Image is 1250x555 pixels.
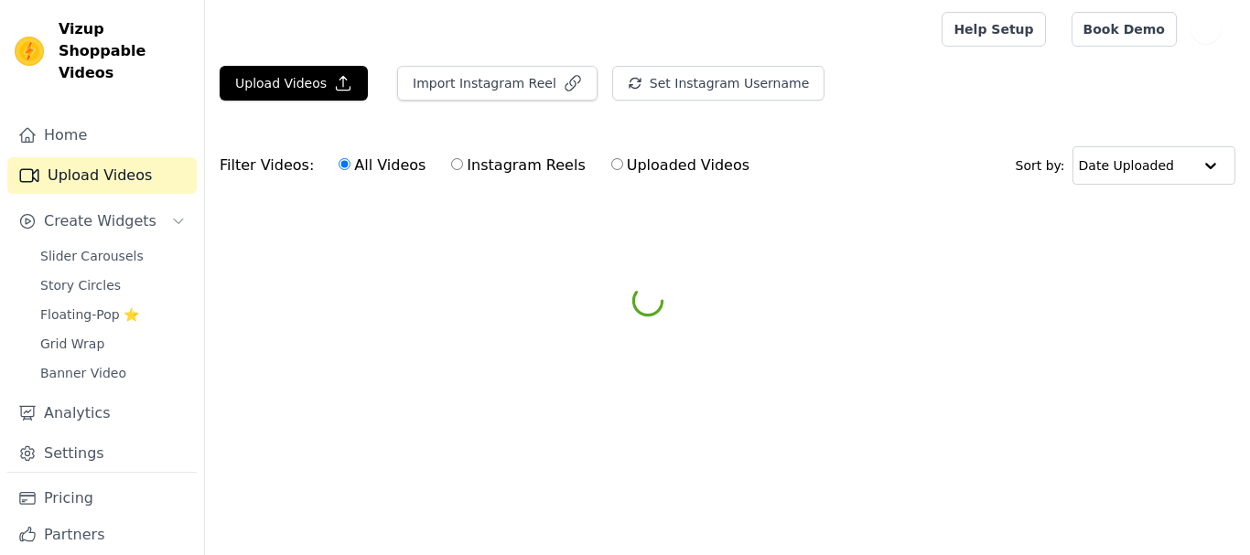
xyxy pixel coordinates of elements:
[44,210,156,232] span: Create Widgets
[220,144,760,187] div: Filter Videos:
[29,331,197,357] a: Grid Wrap
[7,480,197,517] a: Pricing
[7,203,197,240] button: Create Widgets
[611,158,623,170] input: Uploaded Videos
[451,158,463,170] input: Instagram Reels
[15,37,44,66] img: Vizup
[40,305,139,324] span: Floating-Pop ⭐
[7,157,197,194] a: Upload Videos
[1016,146,1236,185] div: Sort by:
[610,154,750,177] label: Uploaded Videos
[40,364,126,382] span: Banner Video
[7,117,197,154] a: Home
[612,66,824,101] button: Set Instagram Username
[40,276,121,294] span: Story Circles
[59,18,189,84] span: Vizup Shoppable Videos
[7,517,197,553] a: Partners
[29,302,197,327] a: Floating-Pop ⭐
[397,66,598,101] button: Import Instagram Reel
[7,395,197,432] a: Analytics
[1072,12,1177,47] a: Book Demo
[942,12,1045,47] a: Help Setup
[339,158,350,170] input: All Videos
[40,247,144,265] span: Slider Carousels
[40,335,104,353] span: Grid Wrap
[338,154,426,177] label: All Videos
[29,243,197,269] a: Slider Carousels
[29,272,197,298] a: Story Circles
[220,66,368,101] button: Upload Videos
[450,154,586,177] label: Instagram Reels
[29,360,197,386] a: Banner Video
[7,435,197,472] a: Settings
